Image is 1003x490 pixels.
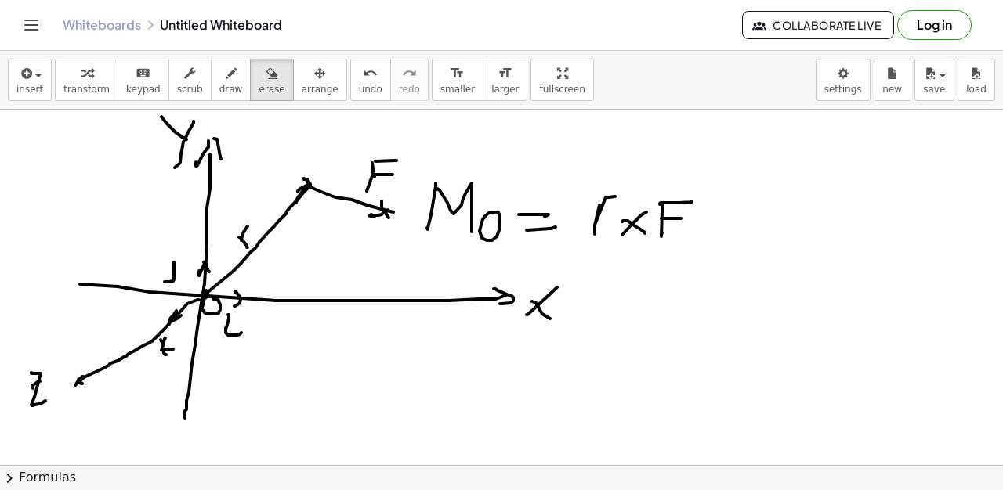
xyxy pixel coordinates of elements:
button: format_sizelarger [483,59,527,101]
span: keypad [126,84,161,95]
button: load [958,59,995,101]
i: undo [363,64,378,83]
button: insert [8,59,52,101]
span: fullscreen [539,84,585,95]
button: settings [816,59,871,101]
span: save [923,84,945,95]
span: undo [359,84,382,95]
span: settings [824,84,862,95]
button: keyboardkeypad [118,59,169,101]
button: erase [250,59,293,101]
button: Collaborate Live [742,11,894,39]
span: redo [399,84,420,95]
span: insert [16,84,43,95]
span: arrange [302,84,339,95]
i: format_size [450,64,465,83]
span: larger [491,84,519,95]
button: redoredo [390,59,429,101]
button: draw [211,59,252,101]
button: Log in [897,10,972,40]
span: transform [63,84,110,95]
button: new [874,59,911,101]
button: save [914,59,954,101]
button: transform [55,59,118,101]
span: Collaborate Live [755,18,881,32]
a: Whiteboards [63,17,141,33]
button: fullscreen [530,59,593,101]
i: redo [402,64,417,83]
button: scrub [168,59,212,101]
button: format_sizesmaller [432,59,483,101]
button: Toggle navigation [19,13,44,38]
span: load [966,84,987,95]
i: format_size [498,64,512,83]
span: scrub [177,84,203,95]
span: erase [259,84,284,95]
button: arrange [293,59,347,101]
span: smaller [440,84,475,95]
i: keyboard [136,64,150,83]
span: new [882,84,902,95]
span: draw [219,84,243,95]
button: undoundo [350,59,391,101]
